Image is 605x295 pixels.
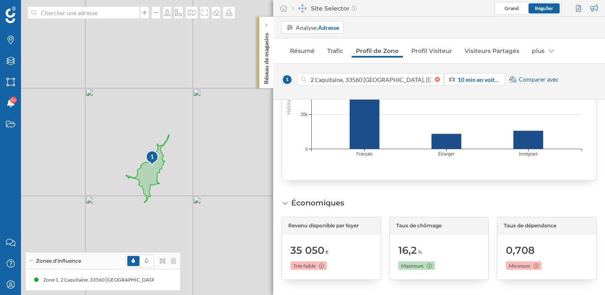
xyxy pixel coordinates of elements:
p: Réseau de magasins [262,29,271,84]
span: 9+ [11,96,16,104]
div: plus [528,44,558,58]
span: € [326,248,329,256]
a: Visiteurs Partagés [460,44,523,58]
div: 1 [145,150,158,165]
div: Site Selector [292,4,357,13]
strong: Adresse [318,24,339,31]
img: dashboards-manager.svg [298,4,307,13]
span: Minimum [509,262,530,270]
text: Immigrant [519,152,538,156]
strong: 10 min en voiture [458,76,503,83]
span: 35 050 [290,244,324,257]
span: Maximum [401,262,423,270]
span: Taux de dépendance [504,222,556,229]
img: Logo Geoblink [5,6,16,23]
text: Étranger [438,151,455,156]
span: 0 [305,146,308,152]
span: 1 [281,74,293,85]
a: Trafic [323,44,347,58]
span: Grand [505,5,519,11]
span: Revenu disponible par foyer [288,222,359,229]
span: 0,708 [506,244,535,257]
div: Zone 1. 2 L'aquitaine, 33560 [GEOGRAPHIC_DATA], [GEOGRAPHIC_DATA] (10 min En voiture) [43,276,256,284]
div: Économiques [291,198,344,208]
span: Assistance [17,6,58,13]
span: % [418,248,422,256]
text: Français [356,152,372,156]
span: Comparer avec [519,75,559,84]
a: Résumé [286,44,319,58]
img: pois-map-marker.svg [145,150,160,166]
text: Habitants [285,93,292,115]
div: 1 [145,153,159,161]
span: Très faible [293,262,316,270]
a: Profil de Zone [352,44,403,58]
span: Taux de chômage [396,222,442,229]
a: Profil Visiteur [407,44,456,58]
span: Zones d'influence [36,257,81,265]
span: Régulier [535,5,553,11]
div: Analyse: [296,23,339,32]
span: 16,2 [398,244,417,257]
span: 20k [301,111,308,118]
